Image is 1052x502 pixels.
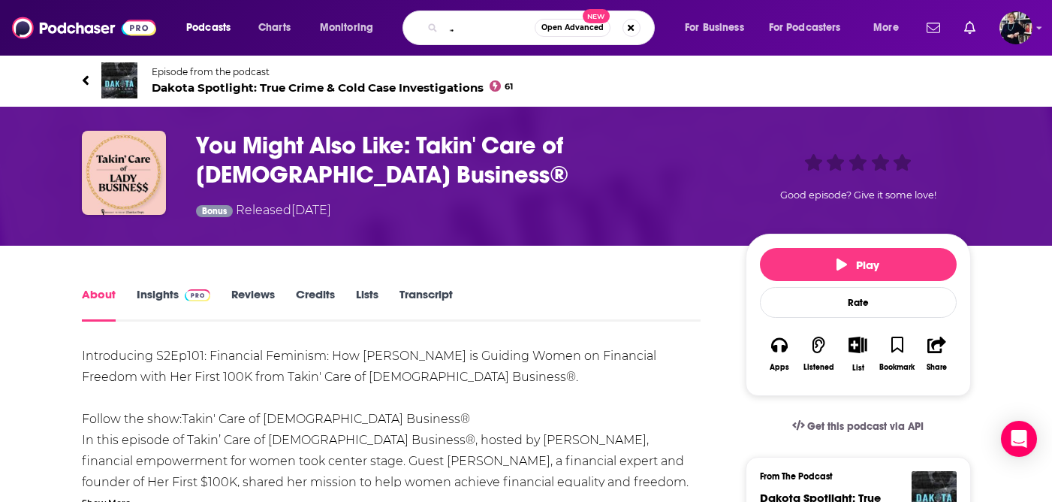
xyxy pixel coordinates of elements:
[770,363,789,372] div: Apps
[759,16,863,40] button: open menu
[999,11,1032,44] span: Logged in as ndewey
[921,15,946,41] a: Show notifications dropdown
[82,62,971,98] a: Dakota Spotlight: True Crime & Cold Case InvestigationsEpisode from the podcastDakota Spotlight: ...
[1001,421,1037,457] div: Open Intercom Messenger
[202,207,227,216] span: Bonus
[760,248,957,281] button: Play
[999,11,1032,44] img: User Profile
[82,131,166,215] img: You Might Also Like: Takin' Care of Lady Business®
[927,363,947,372] div: Share
[541,24,604,32] span: Open Advanced
[873,17,899,38] span: More
[917,327,956,382] button: Share
[760,327,799,382] button: Apps
[838,327,877,382] div: Show More ButtonList
[196,131,722,189] h1: You Might Also Like: Takin' Care of Lady Business®
[836,258,879,272] span: Play
[185,289,211,301] img: Podchaser Pro
[196,201,332,222] div: Released [DATE]
[999,11,1032,44] button: Show profile menu
[399,287,453,322] a: Transcript
[803,363,834,372] div: Listened
[152,66,514,77] span: Episode from the podcast
[879,363,915,372] div: Bookmark
[444,16,535,40] input: Search podcasts, credits, & more...
[505,83,513,90] span: 61
[780,189,936,201] span: Good episode? Give it some love!
[186,17,231,38] span: Podcasts
[769,17,841,38] span: For Podcasters
[137,287,211,322] a: InsightsPodchaser Pro
[152,80,514,95] span: Dakota Spotlight: True Crime & Cold Case Investigations
[258,17,291,38] span: Charts
[583,9,610,23] span: New
[799,327,838,382] button: Listened
[309,16,393,40] button: open menu
[231,287,275,322] a: Reviews
[356,287,378,322] a: Lists
[320,17,373,38] span: Monitoring
[535,19,610,37] button: Open AdvancedNew
[863,16,918,40] button: open menu
[249,16,300,40] a: Charts
[760,287,957,318] div: Rate
[296,287,335,322] a: Credits
[685,17,744,38] span: For Business
[852,363,864,373] div: List
[176,16,250,40] button: open menu
[82,287,116,322] a: About
[780,408,936,445] a: Get this podcast via API
[12,14,156,42] img: Podchaser - Follow, Share and Rate Podcasts
[182,412,470,426] a: Takin' Care of [DEMOGRAPHIC_DATA] Business®
[807,420,924,433] span: Get this podcast via API
[760,471,945,482] h3: From The Podcast
[843,337,873,353] button: Show More Button
[958,15,981,41] a: Show notifications dropdown
[674,16,763,40] button: open menu
[101,62,137,98] img: Dakota Spotlight: True Crime & Cold Case Investigations
[878,327,917,382] button: Bookmark
[417,11,669,45] div: Search podcasts, credits, & more...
